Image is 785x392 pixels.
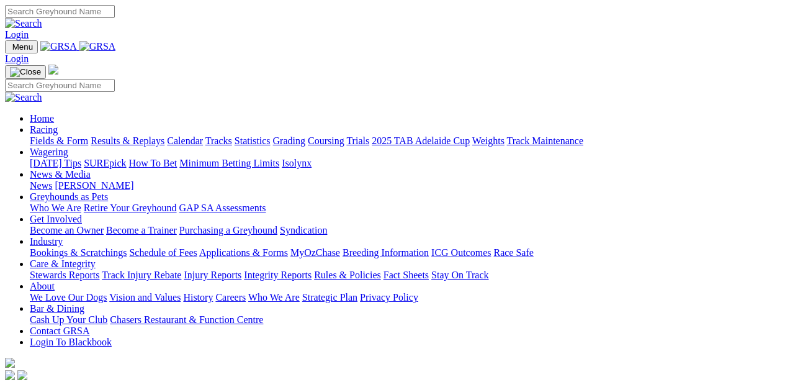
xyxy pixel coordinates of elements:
a: Statistics [235,135,271,146]
a: Stewards Reports [30,270,99,280]
a: Syndication [280,225,327,235]
a: Careers [215,292,246,303]
a: Cash Up Your Club [30,314,107,325]
a: Track Injury Rebate [102,270,181,280]
img: GRSA [79,41,116,52]
a: Rules & Policies [314,270,381,280]
a: Become a Trainer [106,225,177,235]
input: Search [5,5,115,18]
a: Care & Integrity [30,258,96,269]
img: logo-grsa-white.png [48,65,58,75]
div: Racing [30,135,780,147]
input: Search [5,79,115,92]
a: Get Involved [30,214,82,224]
a: 2025 TAB Adelaide Cup [372,135,470,146]
a: Tracks [205,135,232,146]
button: Toggle navigation [5,65,46,79]
a: Login [5,29,29,40]
a: Privacy Policy [360,292,418,303]
a: How To Bet [129,158,177,168]
div: Care & Integrity [30,270,780,281]
a: Stay On Track [431,270,488,280]
a: We Love Our Dogs [30,292,107,303]
a: Trials [346,135,369,146]
a: Bookings & Scratchings [30,247,127,258]
img: Search [5,92,42,103]
a: GAP SA Assessments [179,203,266,213]
a: Minimum Betting Limits [179,158,279,168]
a: Greyhounds as Pets [30,191,108,202]
a: [DATE] Tips [30,158,81,168]
a: Who We Are [248,292,300,303]
a: Login To Blackbook [30,337,112,347]
a: Vision and Values [109,292,181,303]
div: News & Media [30,180,780,191]
a: ICG Outcomes [431,247,491,258]
a: Breeding Information [343,247,429,258]
a: Bar & Dining [30,303,84,314]
img: twitter.svg [17,370,27,380]
img: logo-grsa-white.png [5,358,15,368]
a: News & Media [30,169,91,180]
div: Industry [30,247,780,258]
a: Who We Are [30,203,81,213]
a: Contact GRSA [30,326,89,336]
a: About [30,281,55,291]
a: Chasers Restaurant & Function Centre [110,314,263,325]
a: Results & Replays [91,135,164,146]
a: Grading [273,135,305,146]
a: Calendar [167,135,203,146]
a: Home [30,113,54,124]
a: Fields & Form [30,135,88,146]
a: Purchasing a Greyhound [179,225,277,235]
a: Racing [30,124,58,135]
div: Get Involved [30,225,780,236]
a: Race Safe [493,247,533,258]
span: Menu [12,42,33,52]
img: GRSA [40,41,77,52]
a: Schedule of Fees [129,247,197,258]
a: History [183,292,213,303]
img: Search [5,18,42,29]
a: SUREpick [84,158,126,168]
div: Greyhounds as Pets [30,203,780,214]
a: Become an Owner [30,225,104,235]
a: MyOzChase [290,247,340,258]
img: facebook.svg [5,370,15,380]
img: Close [10,67,41,77]
a: [PERSON_NAME] [55,180,133,191]
a: Weights [472,135,505,146]
a: Injury Reports [184,270,241,280]
a: Coursing [308,135,344,146]
a: Login [5,53,29,64]
a: Retire Your Greyhound [84,203,177,213]
a: Integrity Reports [244,270,312,280]
div: About [30,292,780,303]
button: Toggle navigation [5,40,38,53]
div: Wagering [30,158,780,169]
a: Strategic Plan [302,292,357,303]
div: Bar & Dining [30,314,780,326]
a: Isolynx [282,158,312,168]
a: Applications & Forms [199,247,288,258]
a: Fact Sheets [384,270,429,280]
a: Wagering [30,147,68,157]
a: Industry [30,236,63,247]
a: News [30,180,52,191]
a: Track Maintenance [507,135,583,146]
